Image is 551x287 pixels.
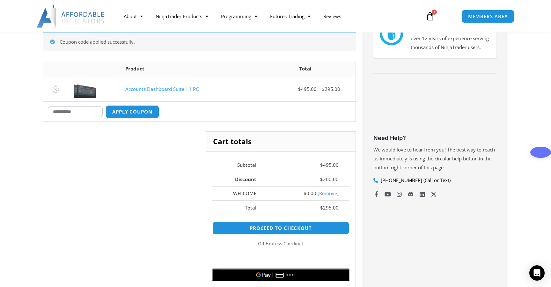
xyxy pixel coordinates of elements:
a: Futures Trading [264,9,317,24]
button: Buy with GPay [212,269,349,281]
span: $ [322,86,325,92]
p: — or — [212,239,349,248]
img: LogoAI | Affordable Indicators – NinjaTrader [37,5,105,28]
button: Apply coupon [106,105,159,118]
a: Proceed to checkout [212,222,349,235]
nav: Menu [117,9,418,24]
a: About [117,9,149,24]
a: Remove welcome coupon [318,190,339,196]
a: Programming [215,9,264,24]
a: MEMBERS AREA [461,10,515,23]
span: $ [298,86,301,92]
text: •••••• [286,273,296,277]
h2: Cart totals [206,132,356,151]
img: Screenshot 2024-08-26 155710eeeee | Affordable Indicators – NinjaTrader [74,80,96,98]
span: 0.00 [304,190,316,196]
div: Open Intercom Messenger [529,265,545,281]
a: NinjaTrader Products [149,9,215,24]
div: Coupon code applied successfully. [43,32,356,51]
span: $ [304,190,306,196]
span: - [319,176,320,182]
h3: Need Help? [373,134,496,142]
bdi: 495.00 [320,162,339,168]
iframe: Secure express checkout frame [211,251,350,267]
td: - [267,186,349,201]
span: MEMBERS AREA [468,14,508,19]
iframe: Customer reviews powered by Trustpilot [373,85,496,133]
th: WELCOME [212,186,267,201]
a: Reviews [317,9,348,24]
span: $ [320,204,323,211]
th: Subtotal [212,158,267,172]
th: Total [255,61,356,77]
bdi: 295.00 [320,204,339,211]
p: We have a strong foundation with over 12 years of experience serving thousands of NinjaTrader users. [411,25,490,52]
bdi: 495.00 [298,86,317,92]
a: Accounts Dashboard Suite - 1 PC [125,86,199,92]
span: We would love to hear from you! The best way to reach us immediately is using the circular help b... [373,146,495,171]
th: Total [212,200,267,215]
span: 1 [432,10,437,15]
span: $ [320,176,323,182]
bdi: 200.00 [320,176,339,182]
a: Remove Accounts Dashboard Suite - 1 PC from cart [53,86,59,93]
a: 1 [416,7,444,26]
span: [PHONE_NUMBER] (Call or Text) [379,176,451,185]
bdi: 295.00 [322,86,340,92]
th: Discount [212,172,267,186]
span: $ [320,162,323,168]
img: mark thumbs good 43913 | Affordable Indicators – NinjaTrader [380,22,403,45]
th: Product [121,61,255,77]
